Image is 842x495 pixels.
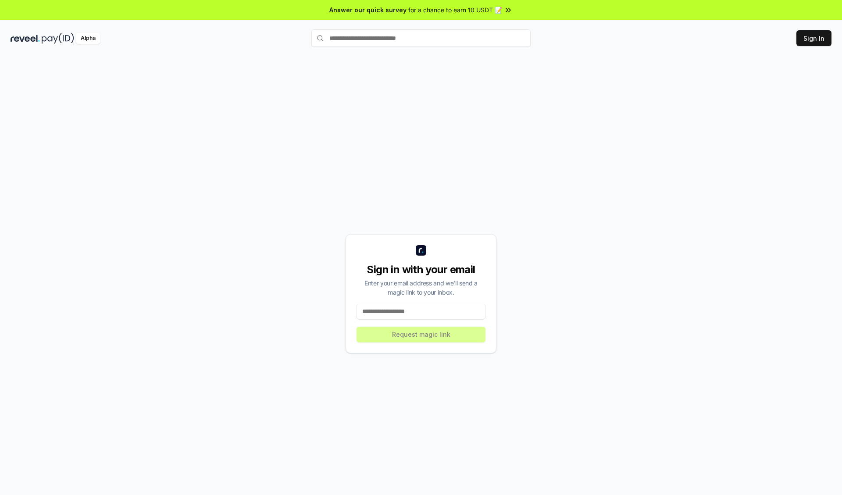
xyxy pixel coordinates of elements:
img: reveel_dark [11,33,40,44]
span: for a chance to earn 10 USDT 📝 [408,5,502,14]
div: Alpha [76,33,100,44]
img: pay_id [42,33,74,44]
span: Answer our quick survey [329,5,407,14]
div: Enter your email address and we’ll send a magic link to your inbox. [357,278,485,297]
button: Sign In [796,30,831,46]
div: Sign in with your email [357,263,485,277]
img: logo_small [416,245,426,256]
